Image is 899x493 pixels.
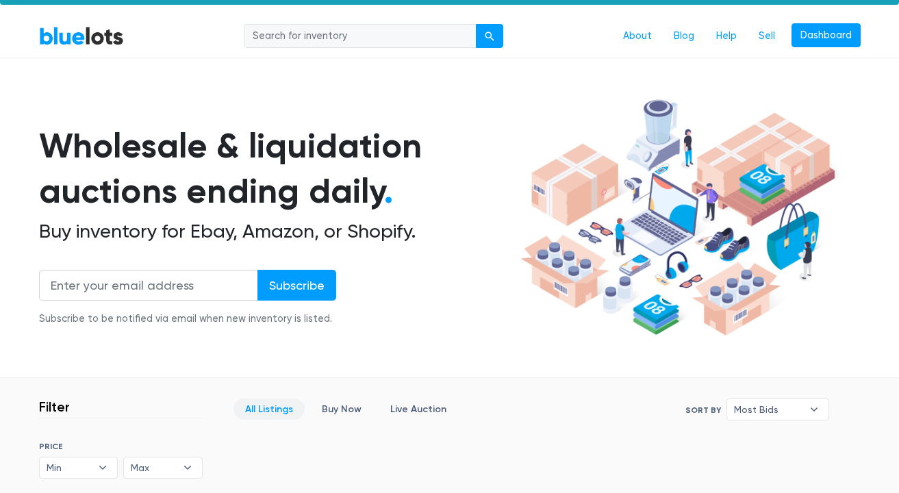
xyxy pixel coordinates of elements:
[257,270,336,301] input: Subscribe
[233,399,305,420] a: All Listings
[39,399,70,415] h3: Filter
[39,26,124,46] a: BlueLots
[663,23,705,49] a: Blog
[39,270,258,301] input: Enter your email address
[39,442,203,451] h6: PRICE
[131,457,176,478] span: Max
[705,23,748,49] a: Help
[173,457,202,478] b: ▾
[47,457,92,478] span: Min
[39,123,516,214] h1: Wholesale & liquidation auctions ending daily
[685,404,721,416] label: Sort By
[244,24,477,49] input: Search for inventory
[748,23,786,49] a: Sell
[39,312,336,327] div: Subscribe to be notified via email when new inventory is listed.
[612,23,663,49] a: About
[39,220,516,243] h2: Buy inventory for Ebay, Amazon, or Shopify.
[384,170,393,212] span: .
[88,457,117,478] b: ▾
[516,93,840,342] img: hero-ee84e7d0318cb26816c560f6b4441b76977f77a177738b4e94f68c95b2b83dbb.png
[734,399,802,420] span: Most Bids
[792,23,861,48] a: Dashboard
[800,399,828,420] b: ▾
[310,399,373,420] a: Buy Now
[379,399,458,420] a: Live Auction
